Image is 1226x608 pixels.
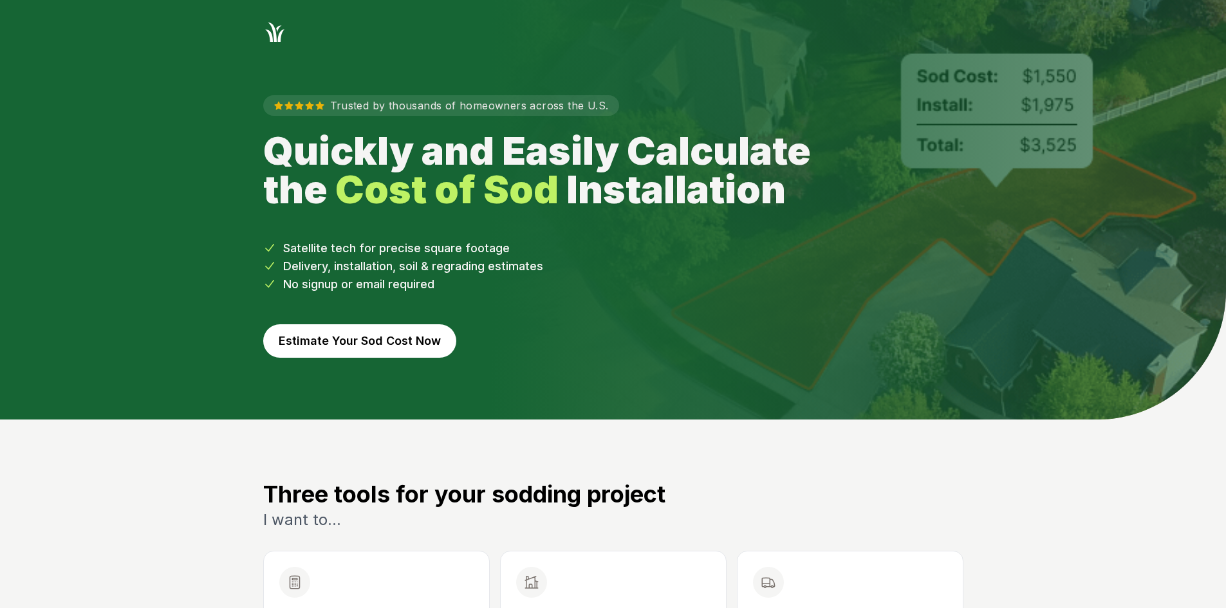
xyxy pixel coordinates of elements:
[335,166,559,212] strong: Cost of Sod
[263,131,840,208] h1: Quickly and Easily Calculate the Installation
[263,324,456,358] button: Estimate Your Sod Cost Now
[488,259,543,273] span: estimates
[263,481,963,507] h3: Three tools for your sodding project
[263,95,619,116] p: Trusted by thousands of homeowners across the U.S.
[263,239,963,257] li: Satellite tech for precise square footage
[263,510,963,530] p: I want to...
[263,257,963,275] li: Delivery, installation, soil & regrading
[263,275,963,293] li: No signup or email required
